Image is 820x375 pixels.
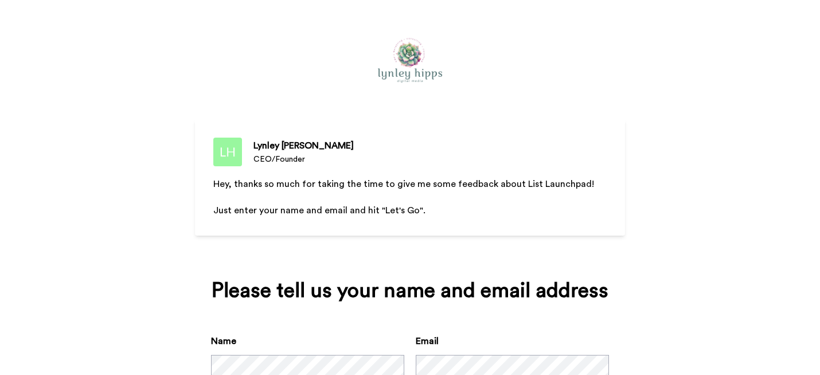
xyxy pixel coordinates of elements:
[377,37,443,83] img: https://cdn.bonjoro.com/media/98715e8a-48da-4475-9f3c-0f99f0008421/c94b5793-ee65-4832-91b7-6850c0...
[211,334,236,348] label: Name
[416,334,439,348] label: Email
[213,138,242,166] img: CEO/Founder
[213,206,425,215] span: Just enter your name and email and hit "Let's Go".
[213,179,594,189] span: Hey, thanks so much for taking the time to give me some feedback about List Launchpad!
[211,279,609,302] div: Please tell us your name and email address
[253,139,354,153] div: Lynley [PERSON_NAME]
[253,154,354,165] div: CEO/Founder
